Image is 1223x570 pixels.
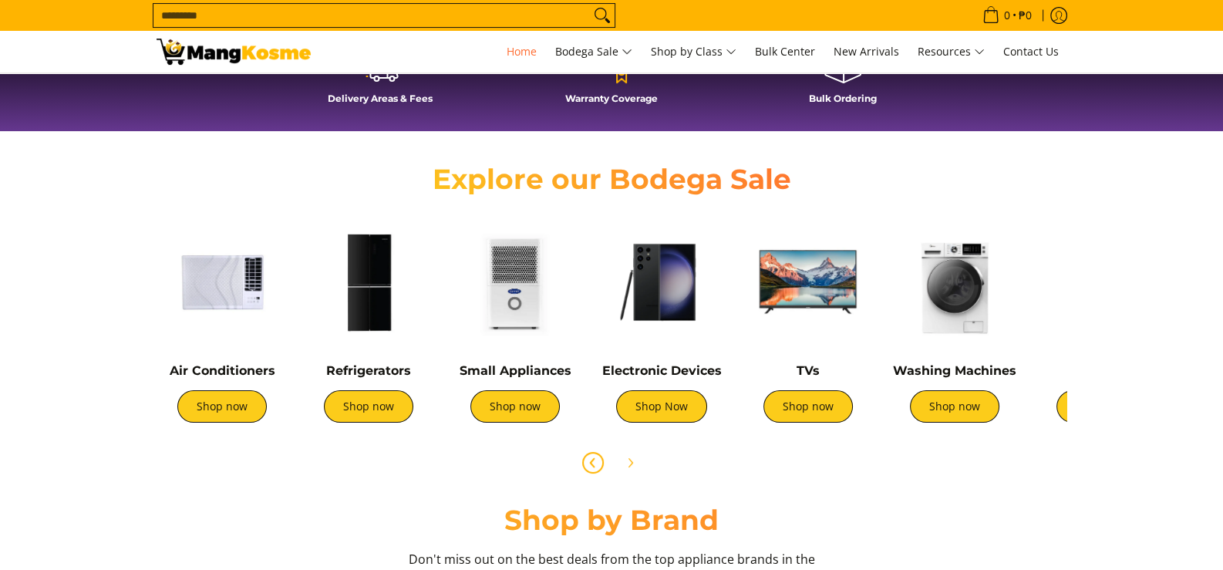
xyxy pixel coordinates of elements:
a: Contact Us [996,31,1066,73]
span: 0 [1002,10,1012,21]
span: Home [507,44,537,59]
button: Search [590,4,615,27]
img: TVs [743,217,874,348]
a: Bulk Ordering [735,45,951,116]
a: Electronic Devices [602,363,722,378]
img: Mang Kosme: Your Home Appliances Warehouse Sale Partner! [157,39,311,65]
span: Shop by Class [651,42,736,62]
a: Delivery Areas & Fees [272,45,488,116]
img: Air Conditioners [157,217,288,348]
span: Bodega Sale [555,42,632,62]
a: Bulk Center [747,31,823,73]
h2: Shop by Brand [157,503,1066,538]
h2: Explore our Bodega Sale [388,162,835,197]
span: New Arrivals [834,44,899,59]
a: Small Appliances [460,363,571,378]
a: TVs [797,363,820,378]
span: Contact Us [1003,44,1059,59]
a: Shop by Class [643,31,744,73]
h4: Warranty Coverage [504,93,719,104]
a: Bodega Sale [547,31,640,73]
a: Shop now [910,390,999,423]
a: Shop Now [616,390,707,423]
a: Air Conditioners [170,363,275,378]
img: Electronic Devices [596,217,727,348]
a: Shop now [324,390,413,423]
img: Small Appliances [450,217,581,348]
a: New Arrivals [826,31,907,73]
span: ₱0 [1016,10,1034,21]
a: Washing Machines [893,363,1016,378]
button: Previous [576,446,610,480]
button: Next [613,446,647,480]
h4: Delivery Areas & Fees [272,93,488,104]
a: Home [499,31,544,73]
a: Warranty Coverage [504,45,719,116]
span: • [978,7,1036,24]
a: Resources [910,31,992,73]
nav: Main Menu [326,31,1066,73]
a: Refrigerators [326,363,411,378]
img: Cookers [1036,217,1167,348]
a: Shop now [1056,390,1146,423]
a: Shop now [763,390,853,423]
a: Shop now [177,390,267,423]
img: Refrigerators [303,217,434,348]
h4: Bulk Ordering [735,93,951,104]
img: Washing Machines [889,217,1020,348]
a: Shop now [470,390,560,423]
span: Bulk Center [755,44,815,59]
span: Resources [918,42,985,62]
